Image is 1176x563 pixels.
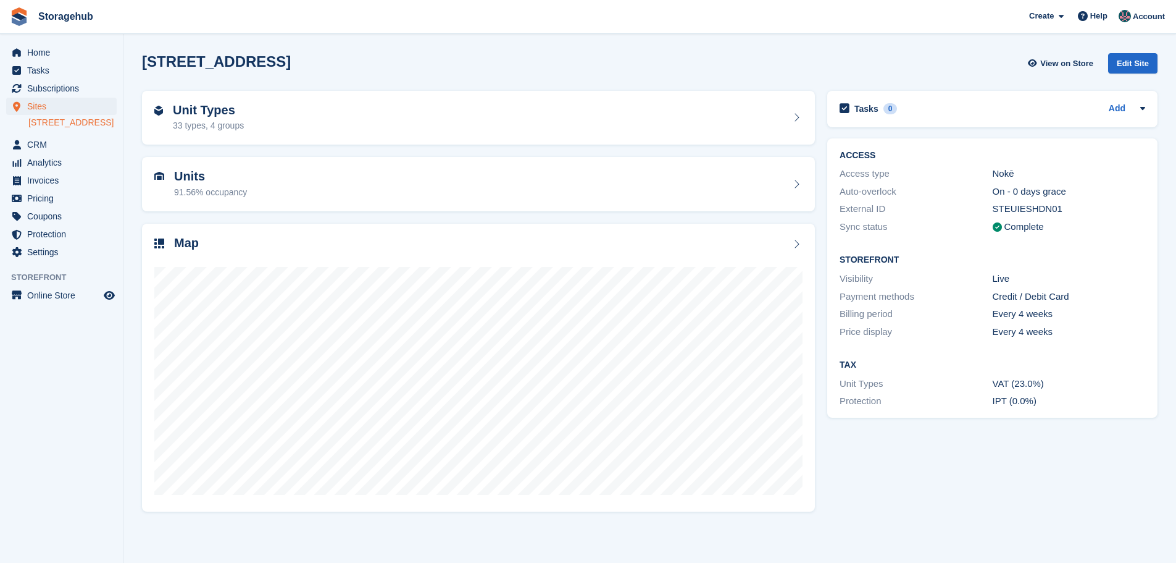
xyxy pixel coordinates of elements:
[142,224,815,512] a: Map
[6,62,117,79] a: menu
[27,226,101,243] span: Protection
[27,44,101,61] span: Home
[174,186,247,199] div: 91.56% occupancy
[28,117,117,129] a: [STREET_ADDRESS]
[840,272,992,286] div: Visibility
[27,62,101,79] span: Tasks
[173,103,244,117] h2: Unit Types
[6,154,117,171] a: menu
[1026,53,1098,74] a: View on Store
[840,290,992,304] div: Payment methods
[154,106,163,116] img: unit-type-icn-2b2737a686de81e16bb02015468b77c625bbabd49415b5ef34ead5e3b44a266d.svg
[840,202,992,216] div: External ID
[154,239,164,248] img: map-icn-33ee37083ee616e46c38cad1a60f524a97daa1e2b2c8c0bc3eb3415660979fc1.svg
[142,91,815,145] a: Unit Types 33 types, 4 groups
[993,325,1145,339] div: Every 4 weeks
[6,80,117,97] a: menu
[6,208,117,225] a: menu
[6,226,117,243] a: menu
[27,243,101,261] span: Settings
[993,307,1145,321] div: Every 4 weeks
[27,136,101,153] span: CRM
[6,136,117,153] a: menu
[993,394,1145,408] div: IPT (0.0%)
[840,255,1145,265] h2: Storefront
[27,287,101,304] span: Online Store
[840,377,992,391] div: Unit Types
[993,290,1145,304] div: Credit / Debit Card
[6,190,117,207] a: menu
[102,288,117,303] a: Preview store
[173,119,244,132] div: 33 types, 4 groups
[883,103,898,114] div: 0
[840,307,992,321] div: Billing period
[11,271,123,284] span: Storefront
[27,98,101,115] span: Sites
[10,7,28,26] img: stora-icon-8386f47178a22dfd0bd8f6a31ec36ba5ce8667c1dd55bd0f319d3a0aa187defe.svg
[1029,10,1054,22] span: Create
[993,167,1145,181] div: Nokē
[1090,10,1107,22] span: Help
[840,220,992,234] div: Sync status
[840,151,1145,161] h2: ACCESS
[174,236,199,250] h2: Map
[6,44,117,61] a: menu
[993,377,1145,391] div: VAT (23.0%)
[27,80,101,97] span: Subscriptions
[993,185,1145,199] div: On - 0 days grace
[27,208,101,225] span: Coupons
[142,157,815,211] a: Units 91.56% occupancy
[840,325,992,339] div: Price display
[1133,11,1165,23] span: Account
[154,172,164,180] img: unit-icn-7be61d7bf1b0ce9d3e12c5938cc71ed9869f7b940bace4675aadf7bd6d80202e.svg
[142,53,291,70] h2: [STREET_ADDRESS]
[27,190,101,207] span: Pricing
[6,172,117,189] a: menu
[840,185,992,199] div: Auto-overlock
[1040,57,1093,70] span: View on Store
[27,154,101,171] span: Analytics
[6,243,117,261] a: menu
[854,103,878,114] h2: Tasks
[1109,102,1125,116] a: Add
[174,169,247,184] h2: Units
[1108,53,1157,74] div: Edit Site
[6,287,117,304] a: menu
[1119,10,1131,22] img: Anirudh Muralidharan
[1108,53,1157,78] a: Edit Site
[33,6,98,27] a: Storagehub
[840,360,1145,370] h2: Tax
[840,167,992,181] div: Access type
[840,394,992,408] div: Protection
[993,202,1145,216] div: STEUIESHDN01
[993,272,1145,286] div: Live
[1004,220,1044,234] div: Complete
[27,172,101,189] span: Invoices
[6,98,117,115] a: menu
